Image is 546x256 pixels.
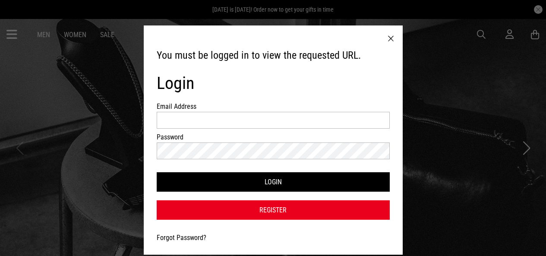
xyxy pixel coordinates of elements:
[157,102,203,111] label: Email Address
[157,133,203,141] label: Password
[157,172,390,192] button: Login
[157,73,390,94] h1: Login
[157,234,206,242] a: Forgot Password?
[157,49,390,63] h3: You must be logged in to view the requested URL.
[157,200,390,220] a: Register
